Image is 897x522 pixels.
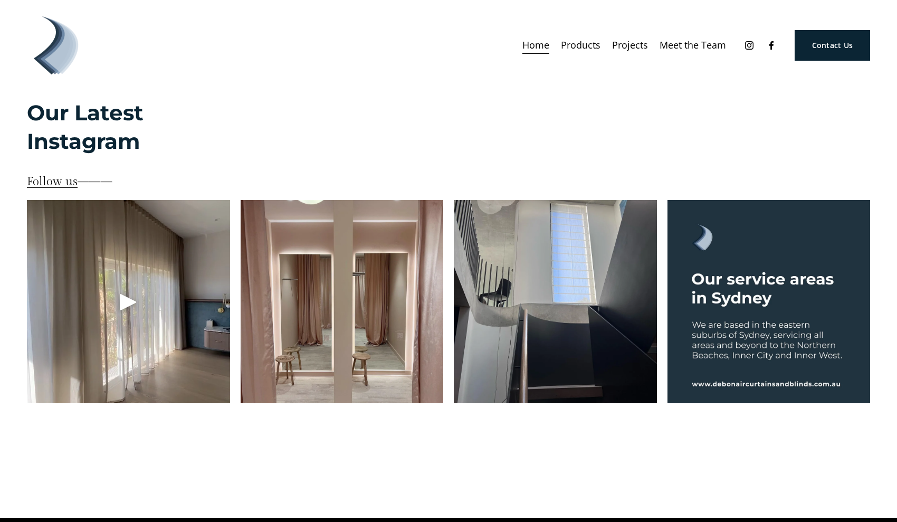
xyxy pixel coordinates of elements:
[744,40,755,51] a: Instagram
[561,36,600,55] a: folder dropdown
[27,175,78,188] a: Follow us
[454,175,657,429] img: Motorised Sheer Roman Blind installed at a Watsons Bay home. Just love these high ceilings. #roma...
[241,175,444,429] img: Loving these pink velvet curtains we installed at Papinelle. #dressingroom #dressingroomcurtain #...
[667,200,871,403] img: Our service areas in Sydney 📍 We are based in the eastern suburbs of Sydney, servicing all areas ...
[116,289,141,315] div: Play
[522,36,549,55] a: Home
[766,40,777,51] a: Facebook
[795,30,870,61] a: Contact Us
[561,36,600,53] span: Products
[27,99,224,156] h2: Our Latest Instagram
[27,173,224,191] p: ———
[660,36,726,55] a: Meet the Team
[612,36,648,55] a: Projects
[27,16,85,74] img: Debonair | Curtains, Blinds, Shutters &amp; Awnings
